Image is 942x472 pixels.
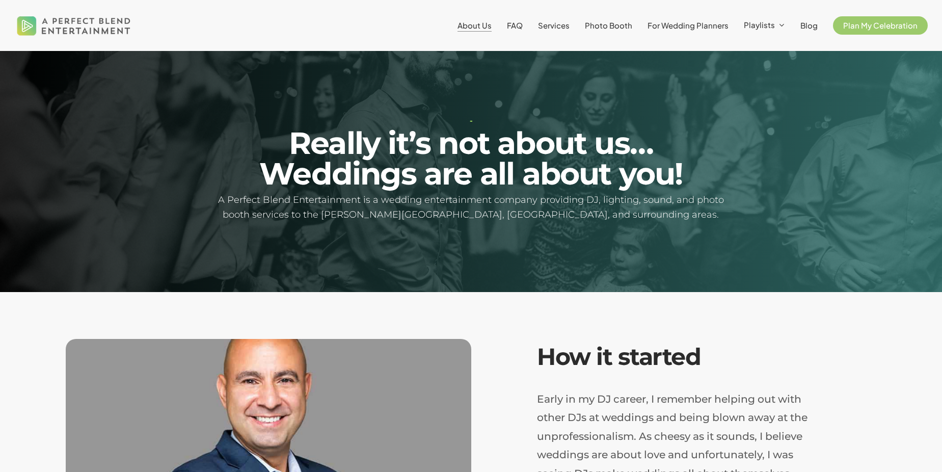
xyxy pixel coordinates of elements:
[537,342,701,371] em: How it started
[833,21,928,30] a: Plan My Celebration
[457,20,492,30] span: About Us
[744,21,785,30] a: Playlists
[14,7,133,44] img: A Perfect Blend Entertainment
[216,117,726,124] h1: -
[585,21,632,30] a: Photo Booth
[538,21,570,30] a: Services
[507,20,523,30] span: FAQ
[800,20,818,30] span: Blog
[538,20,570,30] span: Services
[457,21,492,30] a: About Us
[744,20,775,30] span: Playlists
[843,20,918,30] span: Plan My Celebration
[648,21,729,30] a: For Wedding Planners
[648,20,729,30] span: For Wedding Planners
[585,20,632,30] span: Photo Booth
[216,193,726,222] h5: A Perfect Blend Entertainment is a wedding entertainment company providing DJ, lighting, sound, a...
[216,128,726,189] h2: Really it’s not about us… Weddings are all about you!
[800,21,818,30] a: Blog
[507,21,523,30] a: FAQ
